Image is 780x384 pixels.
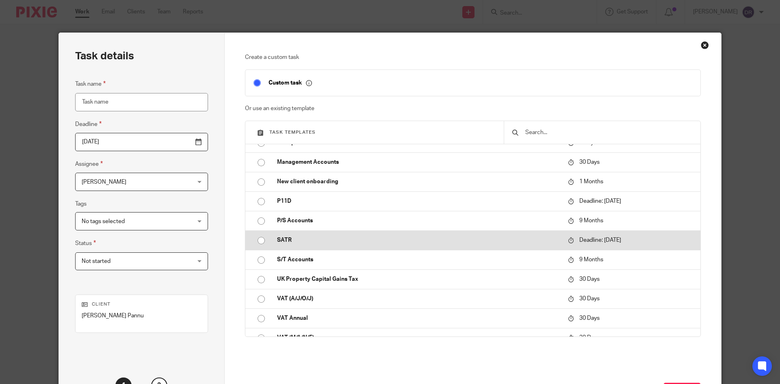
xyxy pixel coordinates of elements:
[277,256,560,264] p: S/T Accounts
[277,295,560,303] p: VAT (A/J/O/J)
[245,104,701,113] p: Or use an existing template
[75,133,208,151] input: Pick a date
[82,219,125,224] span: No tags selected
[579,276,600,282] span: 30 Days
[82,179,126,185] span: [PERSON_NAME]
[75,239,96,248] label: Status
[277,178,560,186] p: New client onboarding
[269,79,312,87] p: Custom task
[75,159,103,169] label: Assignee
[75,200,87,208] label: Tags
[701,41,709,49] div: Close this dialog window
[277,334,560,342] p: VAT (M/A/N/F)
[277,217,560,225] p: P/S Accounts
[579,159,600,165] span: 30 Days
[75,119,102,129] label: Deadline
[75,49,134,63] h2: Task details
[277,314,560,322] p: VAT Annual
[245,53,701,61] p: Create a custom task
[277,197,560,205] p: P11D
[579,237,621,243] span: Deadline: [DATE]
[579,179,603,184] span: 1 Months
[277,158,560,166] p: Management Accounts
[269,130,316,135] span: Task templates
[579,198,621,204] span: Deadline: [DATE]
[82,258,110,264] span: Not started
[579,257,603,263] span: 9 Months
[82,301,201,308] p: Client
[579,335,600,341] span: 30 Days
[277,275,560,283] p: UK Property Capital Gains Tax
[82,312,201,320] p: [PERSON_NAME] Pannu
[579,218,603,223] span: 9 Months
[277,236,560,244] p: SATR
[75,79,106,89] label: Task name
[75,93,208,111] input: Task name
[579,315,600,321] span: 30 Days
[524,128,692,137] input: Search...
[579,296,600,302] span: 30 Days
